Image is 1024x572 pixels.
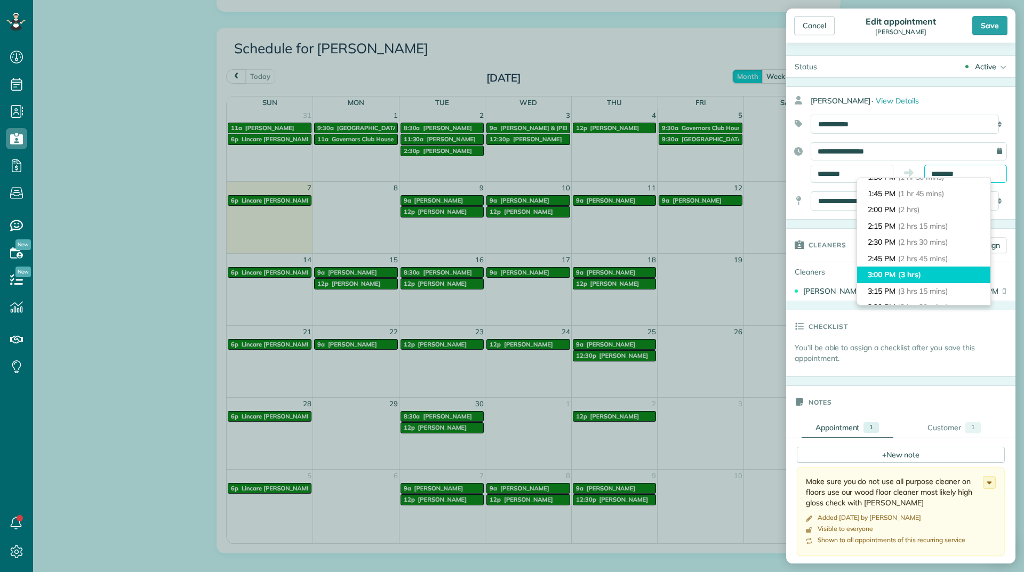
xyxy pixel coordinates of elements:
li: 2:00 PM [857,202,990,218]
li: 3:30 PM [857,299,990,316]
span: New [15,267,31,277]
div: New note [797,447,1005,463]
div: Shown to all appointments of this recurring service [818,536,965,544]
div: Status [786,56,826,77]
span: (3 hrs 30 mins) [898,302,948,312]
li: 1:45 PM [857,186,990,202]
p: You’ll be able to assign a checklist after you save this appointment. [795,342,1015,364]
div: 1 [965,422,981,433]
div: Edit appointment [862,16,939,27]
span: View Details [876,96,919,106]
div: Cleaners [786,262,861,281]
span: (2 hrs) [898,205,919,214]
li: 2:30 PM [857,234,990,251]
span: (2 hrs 30 mins) [898,237,948,247]
div: Save [972,16,1007,35]
div: [PERSON_NAME] [862,28,939,36]
h3: Cleaners [809,229,846,261]
span: New [15,239,31,250]
h3: Checklist [809,310,848,342]
div: Make sure you do not use all purpose cleaner on floors use our wood floor cleaner most likely hig... [806,476,983,508]
span: + [882,449,886,459]
time: Added [DATE] by [PERSON_NAME] [818,513,921,521]
h3: Notes [809,386,832,418]
div: Active [975,61,996,72]
li: 3:00 PM [857,267,990,283]
span: (2 hrs 45 mins) [898,254,948,263]
div: Customer [927,422,961,433]
li: 3:15 PM [857,283,990,300]
div: [PERSON_NAME] [803,286,885,296]
li: 2:45 PM [857,251,990,267]
div: Visible to everyone [818,525,873,533]
div: [PERSON_NAME] [811,91,1015,110]
div: 1 [863,422,879,433]
li: 2:15 PM [857,218,990,235]
div: Appointment [815,422,860,433]
span: (2 hrs 15 mins) [898,221,948,231]
span: (1 hr 45 mins) [898,189,944,198]
span: · [871,96,873,106]
span: (3 hrs) [898,270,921,279]
div: Cancel [794,16,835,35]
span: (3 hrs 15 mins) [898,286,948,296]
